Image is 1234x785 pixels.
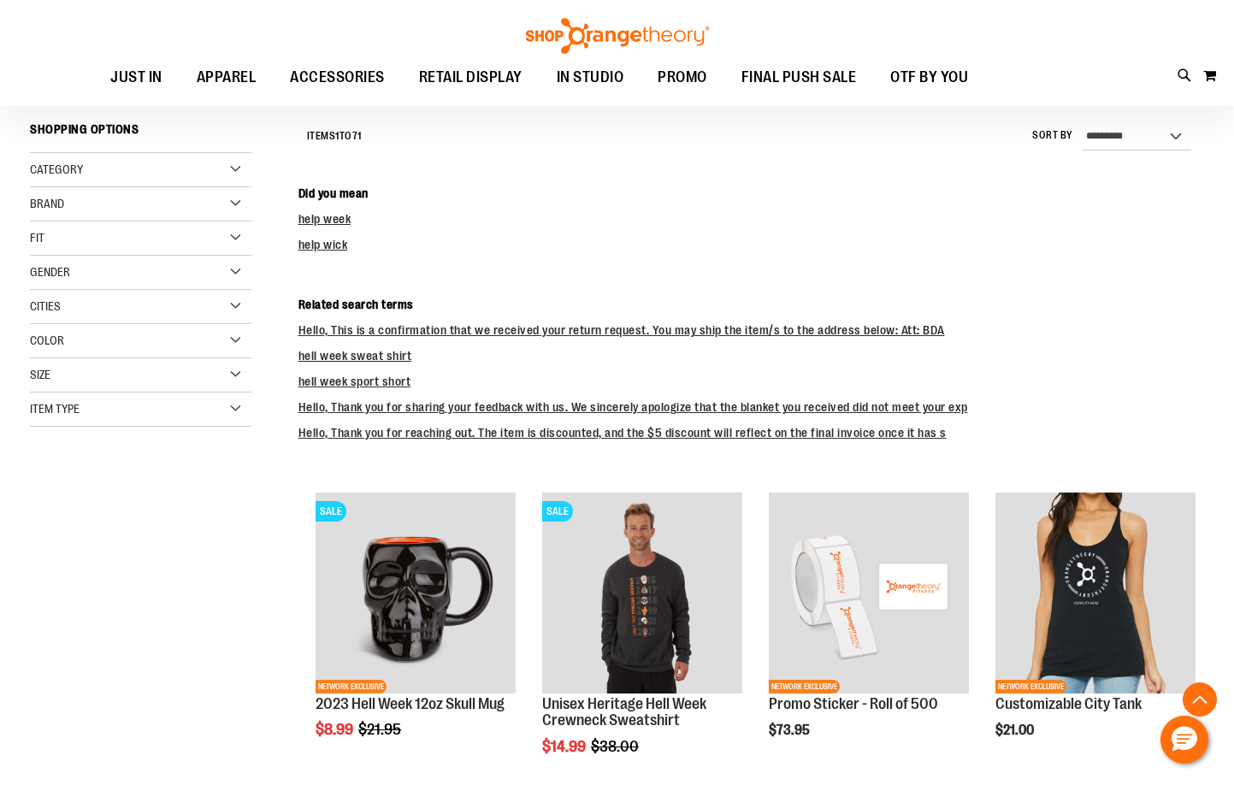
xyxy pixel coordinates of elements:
button: Hello, have a question? Let’s chat. [1160,716,1208,764]
span: OTF BY YOU [890,58,968,97]
span: ACCESSORIES [290,58,385,97]
span: Cities [30,299,61,313]
a: RETAIL DISPLAY [402,58,540,97]
dt: Related search terms [298,296,1205,313]
span: $14.99 [542,738,588,755]
a: Promo Sticker - Roll of 500 [769,695,938,712]
a: help week [298,212,351,226]
a: Hello, Thank you for sharing your feedback with us. We sincerely apologize that the blanket you r... [298,400,968,414]
a: Promo Sticker - Roll of 500NETWORK EXCLUSIVE [769,493,969,695]
a: hell week sweat shirt [298,349,412,363]
a: help wick [298,238,348,251]
button: Back To Top [1183,682,1217,717]
div: product [307,484,524,782]
a: Hello, Thank you for reaching out. The item is discounted, and the $5 discount will reflect on th... [298,426,947,440]
img: Shop Orangetheory [523,18,711,54]
span: 1 [335,130,339,142]
span: NETWORK EXCLUSIVE [769,680,840,694]
a: ACCESSORIES [273,58,402,97]
a: 2023 Hell Week 12oz Skull Mug [316,695,505,712]
img: Promo Sticker - Roll of 500 [769,493,969,693]
a: JUST IN [93,58,180,97]
span: FINAL PUSH SALE [741,58,857,97]
span: Category [30,162,83,176]
a: FINAL PUSH SALE [724,58,874,97]
a: Product image for Customizable City TankNETWORK EXCLUSIVE [995,493,1196,695]
img: Product image for Customizable City Tank [995,493,1196,693]
strong: Shopping Options [30,115,251,153]
span: Size [30,368,50,381]
a: APPAREL [180,58,274,97]
div: product [987,484,1204,782]
span: RETAIL DISPLAY [419,58,523,97]
span: IN STUDIO [557,58,624,97]
a: Unisex Heritage Hell Week Crewneck Sweatshirt [542,695,706,729]
span: JUST IN [110,58,162,97]
a: Customizable City Tank [995,695,1142,712]
a: OTF BY YOU [873,58,985,97]
img: Product image for Hell Week 12oz Skull Mug [316,493,516,693]
span: PROMO [658,58,707,97]
span: $21.00 [995,723,1036,738]
span: SALE [316,501,346,522]
dt: Did you mean [298,185,1205,202]
span: Gender [30,265,70,279]
a: PROMO [641,58,724,97]
span: NETWORK EXCLUSIVE [995,680,1066,694]
span: Color [30,333,64,347]
label: Sort By [1032,128,1073,143]
span: 71 [352,130,362,142]
span: APPAREL [197,58,257,97]
span: SALE [542,501,573,522]
div: product [760,484,977,782]
span: Brand [30,197,64,210]
span: Item Type [30,402,80,416]
span: Fit [30,231,44,245]
img: Product image for Unisex Heritage Hell Week Crewneck Sweatshirt [542,493,742,693]
span: $38.00 [591,738,641,755]
h2: Items to [307,123,362,150]
span: $21.95 [358,721,404,738]
a: Product image for Hell Week 12oz Skull MugSALENETWORK EXCLUSIVE [316,493,516,695]
span: $73.95 [769,723,812,738]
a: Hello, This is a confirmation that we received your return request. You may ship the item/s to th... [298,323,945,337]
span: $8.99 [316,721,356,738]
a: hell week sport short [298,375,411,388]
a: IN STUDIO [540,58,641,97]
span: NETWORK EXCLUSIVE [316,680,387,694]
a: Product image for Unisex Heritage Hell Week Crewneck SweatshirtSALE [542,493,742,695]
